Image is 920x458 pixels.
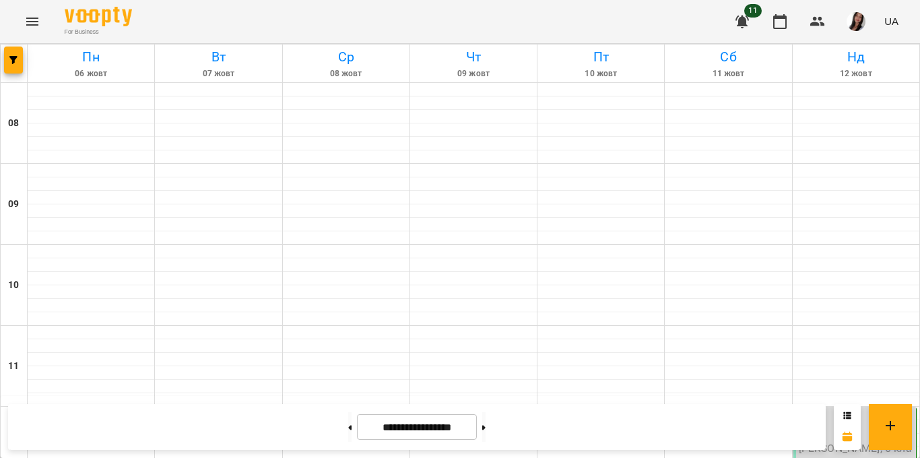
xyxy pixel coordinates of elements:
button: Menu [16,5,48,38]
h6: 12 жовт [795,67,917,80]
h6: Пт [539,47,662,67]
h6: Чт [412,47,535,67]
h6: 10 жовт [539,67,662,80]
h6: 07 жовт [157,67,280,80]
span: For Business [65,28,132,36]
h6: 09 жовт [412,67,535,80]
h6: 11 жовт [667,67,789,80]
h6: 08 жовт [285,67,407,80]
h6: Сб [667,47,789,67]
span: 11 [744,4,762,18]
h6: Вт [157,47,280,67]
img: 1d6f23e5120c7992040491d1b6c3cd92.jpg [847,12,865,31]
h6: 11 [8,359,19,374]
span: UA [884,14,898,28]
h6: 08 [8,116,19,131]
img: Voopty Logo [65,7,132,26]
h6: Ср [285,47,407,67]
h6: 06 жовт [30,67,152,80]
h6: Нд [795,47,917,67]
button: UA [879,9,904,34]
h6: Пн [30,47,152,67]
h6: 10 [8,278,19,293]
h6: 09 [8,197,19,212]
